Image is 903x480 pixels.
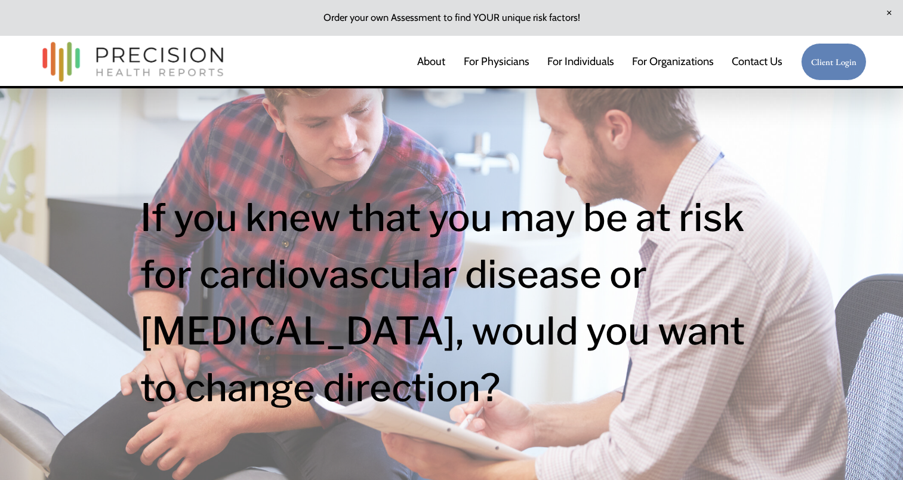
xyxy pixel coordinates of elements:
a: folder dropdown [632,50,714,73]
a: For Physicians [464,50,529,73]
span: For Organizations [632,51,714,73]
img: Precision Health Reports [36,36,230,87]
a: For Individuals [547,50,614,73]
a: About [417,50,445,73]
a: Client Login [801,43,867,81]
h1: If you knew that you may be at risk for cardiovascular disease or [MEDICAL_DATA], would you want ... [140,189,763,417]
a: Contact Us [732,50,782,73]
